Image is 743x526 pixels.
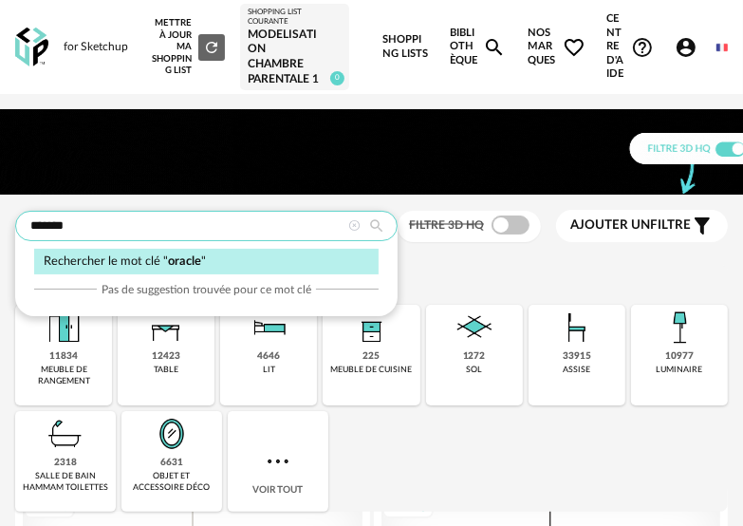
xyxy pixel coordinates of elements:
[257,350,280,363] div: 4646
[466,365,482,375] div: sol
[248,8,342,86] a: Shopping List courante MODELISATION CHAMBRE PARENTALE 1 0
[168,255,201,267] span: oracle
[102,282,311,297] span: Pas de suggestion trouvée pour ce mot clé
[263,446,293,477] img: more.7b13dc1.svg
[154,365,178,375] div: table
[152,350,180,363] div: 12423
[228,411,328,512] div: Voir tout
[248,28,342,86] div: MODELISATION CHAMBRE PARENTALE 1
[606,12,654,82] span: Centre d'aideHelp Circle Outline icon
[554,305,600,350] img: Assise.png
[563,350,591,363] div: 33915
[656,365,702,375] div: luminaire
[150,17,225,76] div: Mettre à jour ma Shopping List
[43,411,88,457] img: Salle%20de%20bain.png
[41,305,86,350] img: Meuble%20de%20rangement.png
[127,471,216,493] div: objet et accessoire déco
[15,28,48,66] img: OXP
[330,71,344,85] span: 0
[463,350,486,363] div: 1272
[362,350,380,363] div: 225
[21,365,106,386] div: meuble de rangement
[631,36,654,59] span: Help Circle Outline icon
[409,219,484,231] span: Filtre 3D HQ
[246,305,291,350] img: Literie.png
[563,36,585,59] span: Heart Outline icon
[203,42,220,51] span: Refresh icon
[160,457,183,469] div: 6631
[570,217,691,234] span: filtre
[716,42,728,53] img: fr
[691,215,714,237] span: Filter icon
[64,40,128,55] div: for Sketchup
[34,249,379,274] div: Rechercher le mot clé " "
[483,36,506,59] span: Magnify icon
[149,411,195,457] img: Miroir.png
[143,305,189,350] img: Table.png
[348,305,394,350] img: Rangement.png
[263,365,275,375] div: lit
[657,305,702,350] img: Luminaire.png
[49,350,78,363] div: 11834
[452,305,497,350] img: Sol.png
[330,365,412,375] div: meuble de cuisine
[675,36,706,59] span: Account Circle icon
[54,457,77,469] div: 2318
[556,210,728,242] button: Ajouter unfiltre Filter icon
[665,350,694,363] div: 10977
[563,365,590,375] div: assise
[248,8,342,28] div: Shopping List courante
[675,36,697,59] span: Account Circle icon
[570,218,650,232] span: Ajouter un
[21,471,110,493] div: salle de bain hammam toilettes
